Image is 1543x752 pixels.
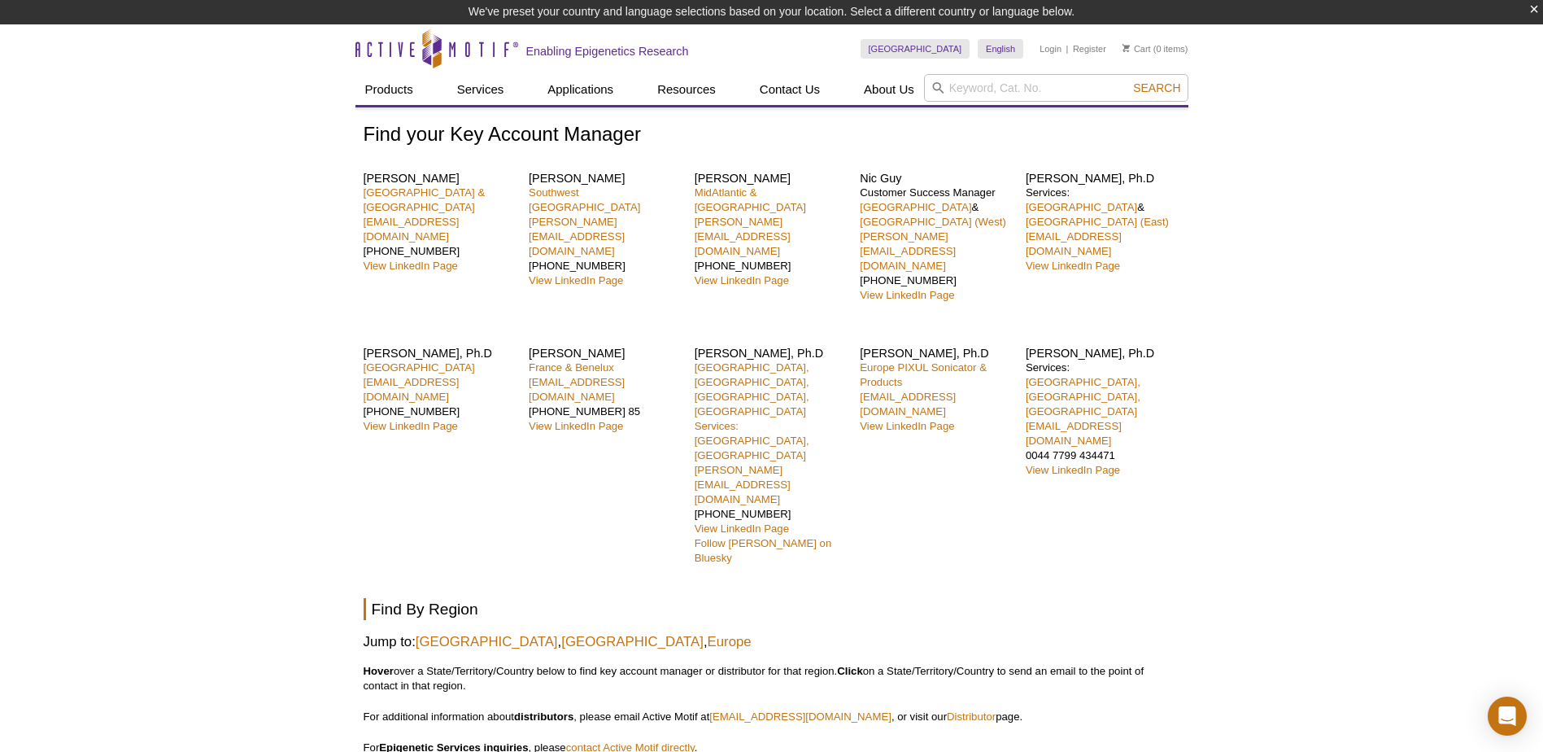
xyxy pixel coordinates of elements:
p: For additional information about , please email Active Motif at , or visit our page. [364,710,1180,724]
a: Cart [1122,43,1151,55]
a: English [978,39,1023,59]
a: [GEOGRAPHIC_DATA], [GEOGRAPHIC_DATA], [GEOGRAPHIC_DATA], [GEOGRAPHIC_DATA]Services: [GEOGRAPHIC_D... [695,361,809,461]
a: View LinkedIn Page [1026,260,1120,272]
span: Search [1133,81,1180,94]
h4: [PERSON_NAME], Ph.D [1026,346,1179,361]
a: [GEOGRAPHIC_DATA] [861,39,970,59]
a: Europe [708,632,752,652]
h4: [PERSON_NAME], Ph.D [860,346,1013,361]
p: [PHONE_NUMBER] [695,186,848,288]
p: [PHONE_NUMBER] [364,186,517,273]
div: Open Intercom Messenger [1488,697,1527,736]
strong: Hover [364,665,394,677]
h2: Enabling Epigenetics Research [526,44,689,59]
strong: Click [837,665,863,677]
a: View LinkedIn Page [860,289,954,301]
a: [EMAIL_ADDRESS][DOMAIN_NAME] [860,391,956,418]
h4: [PERSON_NAME], Ph.D [1026,171,1179,186]
a: [EMAIL_ADDRESS][DOMAIN_NAME] [529,376,625,403]
li: | [1066,39,1069,59]
h3: Jump to: , , [364,632,1180,652]
button: Search [1128,81,1185,95]
a: [GEOGRAPHIC_DATA] (West) [860,216,1006,228]
h2: Find By Region [364,598,1180,620]
img: Your Cart [1122,44,1130,52]
a: Europe PIXUL Sonicator & Products [860,361,987,388]
p: Customer Success Manager & [PHONE_NUMBER] [860,186,1013,303]
h4: [PERSON_NAME], Ph.D [364,346,517,361]
input: Keyword, Cat. No. [924,74,1188,102]
p: Services: & [1026,186,1179,273]
a: [EMAIL_ADDRESS][DOMAIN_NAME] [364,376,460,403]
a: Products [355,74,423,105]
h4: [PERSON_NAME] [364,171,517,186]
a: [PERSON_NAME][EMAIL_ADDRESS][DOMAIN_NAME] [529,216,625,257]
a: View LinkedIn Page [1026,464,1120,476]
strong: distributors [514,710,573,723]
a: [EMAIL_ADDRESS][DOMAIN_NAME] [709,710,891,723]
p: over a State/Territory/Country below to find key account manager or distributor for that region. ... [364,664,1180,693]
a: View LinkedIn Page [529,420,623,432]
p: [PHONE_NUMBER] [695,361,848,566]
a: View LinkedIn Page [695,522,789,535]
a: MidAtlantic & [GEOGRAPHIC_DATA] [695,186,806,213]
a: [GEOGRAPHIC_DATA] & [GEOGRAPHIC_DATA] [364,186,486,213]
a: [EMAIL_ADDRESS][DOMAIN_NAME] [1026,420,1122,447]
a: Southwest [GEOGRAPHIC_DATA] [529,186,640,213]
a: [GEOGRAPHIC_DATA] [364,361,475,374]
a: View LinkedIn Page [529,274,623,286]
p: [PHONE_NUMBER] [529,186,682,288]
h1: Find your Key Account Manager [364,124,1180,147]
p: [PHONE_NUMBER] [364,361,517,434]
a: [PERSON_NAME][EMAIL_ADDRESS][DOMAIN_NAME] [695,464,791,505]
a: View LinkedIn Page [364,420,458,432]
a: View LinkedIn Page [695,274,789,286]
a: Resources [647,74,726,105]
a: View LinkedIn Page [364,260,458,272]
a: [GEOGRAPHIC_DATA] (East) [1026,216,1169,228]
a: Applications [538,74,623,105]
a: Follow [PERSON_NAME] on Bluesky [695,537,832,564]
a: Contact Us [750,74,830,105]
a: [GEOGRAPHIC_DATA] [860,201,971,213]
a: Distributor [947,710,996,723]
a: About Us [854,74,924,105]
a: [GEOGRAPHIC_DATA] [561,632,704,652]
p: Services: 0044 7799 434471 [1026,361,1179,478]
a: [GEOGRAPHIC_DATA] [1026,201,1137,213]
a: [GEOGRAPHIC_DATA], [GEOGRAPHIC_DATA], [GEOGRAPHIC_DATA] [1026,376,1140,418]
a: View LinkedIn Page [860,420,954,432]
a: Register [1073,43,1106,55]
a: [EMAIL_ADDRESS][DOMAIN_NAME] [364,216,460,243]
h4: [PERSON_NAME] [529,346,682,361]
a: [PERSON_NAME][EMAIL_ADDRESS][DOMAIN_NAME] [860,230,956,272]
h4: [PERSON_NAME] [529,171,682,186]
h4: [PERSON_NAME] [695,171,848,186]
a: France & Benelux [529,361,614,374]
a: Services [447,74,514,105]
li: (0 items) [1122,39,1188,59]
a: [PERSON_NAME][EMAIL_ADDRESS][DOMAIN_NAME] [695,216,791,257]
a: [GEOGRAPHIC_DATA] [416,632,558,652]
p: [PHONE_NUMBER] 85 [529,361,682,434]
a: [EMAIL_ADDRESS][DOMAIN_NAME] [1026,230,1122,257]
h4: [PERSON_NAME], Ph.D [695,346,848,361]
a: Login [1040,43,1061,55]
h4: Nic Guy [860,171,1013,186]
